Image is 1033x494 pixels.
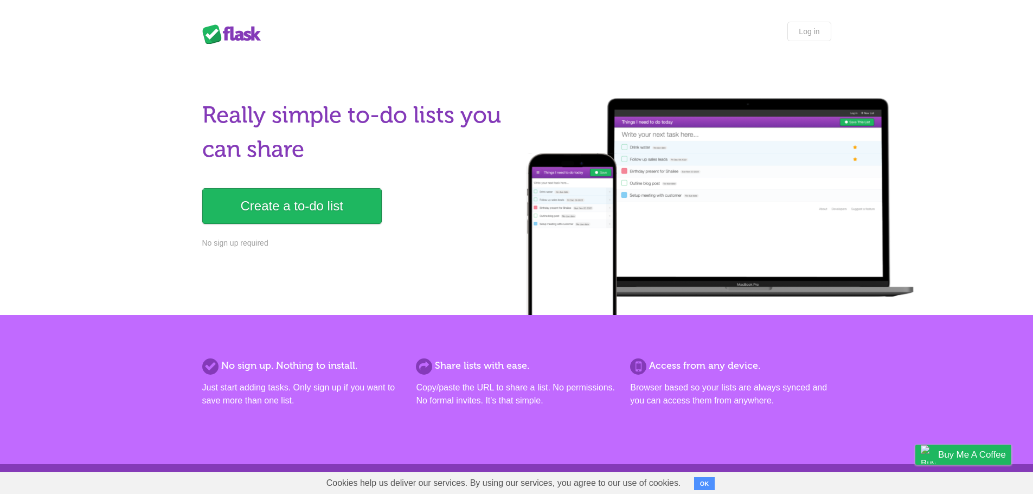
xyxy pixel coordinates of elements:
span: Buy me a coffee [938,445,1006,464]
a: Buy me a coffee [915,445,1011,465]
a: Create a to-do list [202,188,382,224]
img: Buy me a coffee [921,445,935,464]
h2: Share lists with ease. [416,358,617,373]
h2: Access from any device. [630,358,831,373]
p: Just start adding tasks. Only sign up if you want to save more than one list. [202,381,403,407]
div: Flask Lists [202,24,267,44]
p: No sign up required [202,238,510,249]
p: Copy/paste the URL to share a list. No permissions. No formal invites. It's that simple. [416,381,617,407]
p: Browser based so your lists are always synced and you can access them from anywhere. [630,381,831,407]
h2: No sign up. Nothing to install. [202,358,403,373]
a: Log in [787,22,831,41]
span: Cookies help us deliver our services. By using our services, you agree to our use of cookies. [316,472,692,494]
h1: Really simple to-do lists you can share [202,98,510,166]
button: OK [694,477,715,490]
